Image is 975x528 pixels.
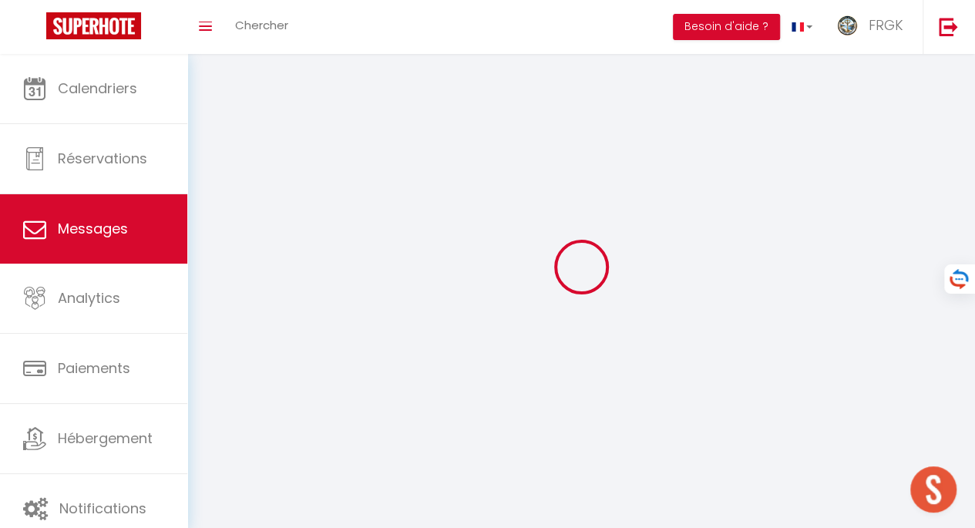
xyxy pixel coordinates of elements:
span: Réservations [58,149,147,168]
span: Analytics [58,288,120,308]
span: Hébergement [58,429,153,448]
span: Notifications [59,499,146,518]
span: FRGK [869,15,903,35]
span: Messages [58,219,128,238]
img: logout [939,17,958,36]
span: Calendriers [58,79,137,98]
span: Paiements [58,358,130,378]
img: ... [835,14,859,37]
button: Besoin d'aide ? [673,14,780,40]
span: Chercher [235,17,288,33]
div: Ouvrir le chat [910,466,957,513]
img: Super Booking [46,12,141,39]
